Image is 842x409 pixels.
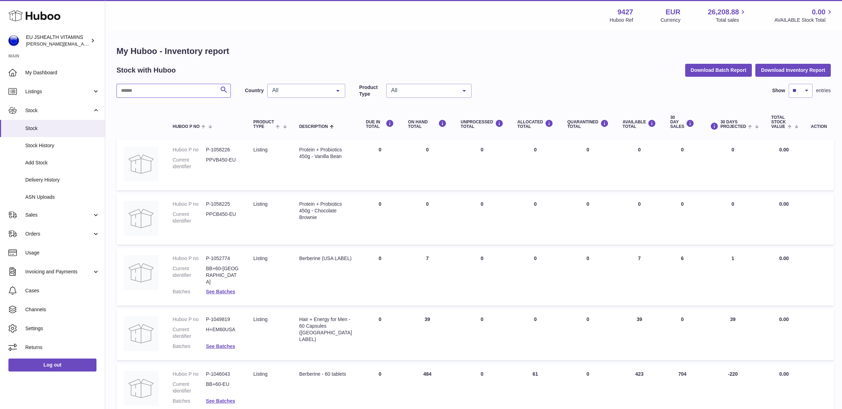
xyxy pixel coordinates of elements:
button: Download Inventory Report [755,64,831,76]
td: 0 [401,194,454,245]
label: Product Type [359,84,383,97]
a: See Batches [206,398,235,404]
dd: P-1052774 [206,255,239,262]
span: 0.00 [779,255,789,261]
td: 39 [401,309,454,360]
td: 39 [616,309,663,360]
td: 39 [701,309,764,360]
span: 0 [587,147,589,152]
img: product image [123,201,159,236]
dt: Current identifier [173,211,206,224]
td: 0 [701,194,764,245]
span: 0.00 [812,7,826,17]
td: 0 [401,139,454,190]
span: Orders [25,231,92,237]
td: 6 [663,248,701,306]
span: AVAILABLE Stock Total [774,17,834,23]
div: Berberine (USA LABEL) [299,255,352,262]
dd: P-1058225 [206,201,239,207]
dt: Current identifier [173,157,206,170]
span: All [389,87,457,94]
a: 0.00 AVAILABLE Stock Total [774,7,834,23]
span: Channels [25,306,100,313]
img: product image [123,255,159,290]
button: Download Batch Report [685,64,752,76]
td: 0 [510,194,560,245]
span: My Dashboard [25,69,100,76]
td: 0 [359,248,401,306]
span: Product Type [253,120,274,129]
span: Settings [25,325,100,332]
span: listing [253,255,267,261]
a: 26,208.88 Total sales [708,7,747,23]
div: ON HAND Total [408,120,447,129]
td: 0 [454,139,510,190]
span: Stock History [25,142,100,149]
dd: PPCB450-EU [206,211,239,224]
span: Stock [25,107,92,114]
dt: Huboo P no [173,316,206,323]
span: Sales [25,212,92,218]
dd: P-1058226 [206,146,239,153]
td: 0 [663,309,701,360]
dd: H+EM60USA [206,326,239,340]
span: Total stock value [771,115,786,129]
td: 0 [359,309,401,360]
dt: Current identifier [173,265,206,285]
dt: Huboo P no [173,201,206,207]
span: listing [253,371,267,377]
span: Huboo P no [173,124,200,129]
td: 0 [359,139,401,190]
td: 0 [510,248,560,306]
img: product image [123,316,159,351]
span: listing [253,147,267,152]
td: 0 [359,194,401,245]
div: Currency [661,17,681,23]
span: Add Stock [25,159,100,166]
label: Country [245,87,264,94]
td: 7 [616,248,663,306]
td: 0 [663,194,701,245]
div: Hair + Energy for Men - 60 Capsules ([GEOGRAPHIC_DATA] LABEL) [299,316,352,343]
td: 0 [663,139,701,190]
td: 0 [616,194,663,245]
td: 1 [701,248,764,306]
span: entries [816,87,831,94]
dd: BB+60-[GEOGRAPHIC_DATA] [206,265,239,285]
td: 0 [510,139,560,190]
span: ASN Uploads [25,194,100,200]
span: listing [253,201,267,207]
dt: Batches [173,343,206,350]
span: Listings [25,88,92,95]
span: Cases [25,287,100,294]
dd: PPVB450-EU [206,157,239,170]
span: Delivery History [25,177,100,183]
span: 0 [587,201,589,207]
a: Log out [8,359,96,371]
img: laura@jessicasepel.com [8,35,19,46]
span: Total sales [716,17,747,23]
span: 0 [587,316,589,322]
span: Invoicing and Payments [25,268,92,275]
dd: P-1049819 [206,316,239,323]
dt: Current identifier [173,326,206,340]
td: 0 [454,309,510,360]
dt: Batches [173,398,206,404]
label: Show [772,87,785,94]
div: DUE IN TOTAL [366,120,394,129]
span: listing [253,316,267,322]
a: See Batches [206,343,235,349]
td: 7 [401,248,454,306]
span: [PERSON_NAME][EMAIL_ADDRESS][DOMAIN_NAME] [26,41,141,47]
td: 0 [701,139,764,190]
dt: Huboo P no [173,255,206,262]
td: 0 [454,194,510,245]
a: See Batches [206,289,235,294]
div: Huboo Ref [610,17,633,23]
dt: Huboo P no [173,371,206,377]
div: 30 DAY SALES [670,115,694,129]
span: 0.00 [779,147,789,152]
td: 0 [510,309,560,360]
dt: Current identifier [173,381,206,394]
span: 0.00 [779,316,789,322]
